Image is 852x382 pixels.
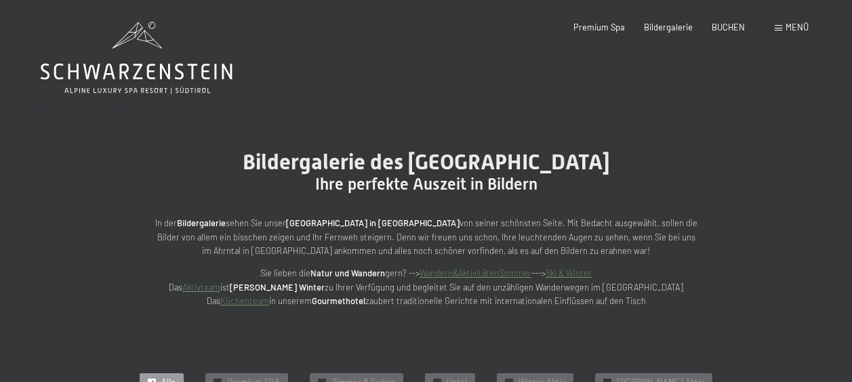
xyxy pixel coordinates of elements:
strong: Bildergalerie [177,217,226,228]
strong: Natur und Wandern [310,268,385,278]
span: Bildergalerie des [GEOGRAPHIC_DATA] [243,149,610,175]
a: Aktivteam [182,282,220,293]
a: Bildergalerie [644,22,693,33]
strong: [PERSON_NAME] Winter [230,282,325,293]
span: Ihre perfekte Auszeit in Bildern [315,175,537,194]
a: BUCHEN [712,22,745,33]
a: Küchenteam [220,295,269,306]
a: Premium Spa [573,22,625,33]
a: Ski & Winter [546,268,592,278]
strong: Gourmethotel [312,295,365,306]
a: Wandern&AktivitätenSommer [420,268,531,278]
span: Menü [786,22,809,33]
strong: [GEOGRAPHIC_DATA] in [GEOGRAPHIC_DATA] [286,217,460,228]
p: In der sehen Sie unser von seiner schönsten Seite. Mit Bedacht ausgewählt, sollen die Bilder von ... [155,216,697,257]
p: Sie lieben die gern? --> ---> Das ist zu Ihrer Verfügung und begleitet Sie auf den unzähligen Wan... [155,266,697,307]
